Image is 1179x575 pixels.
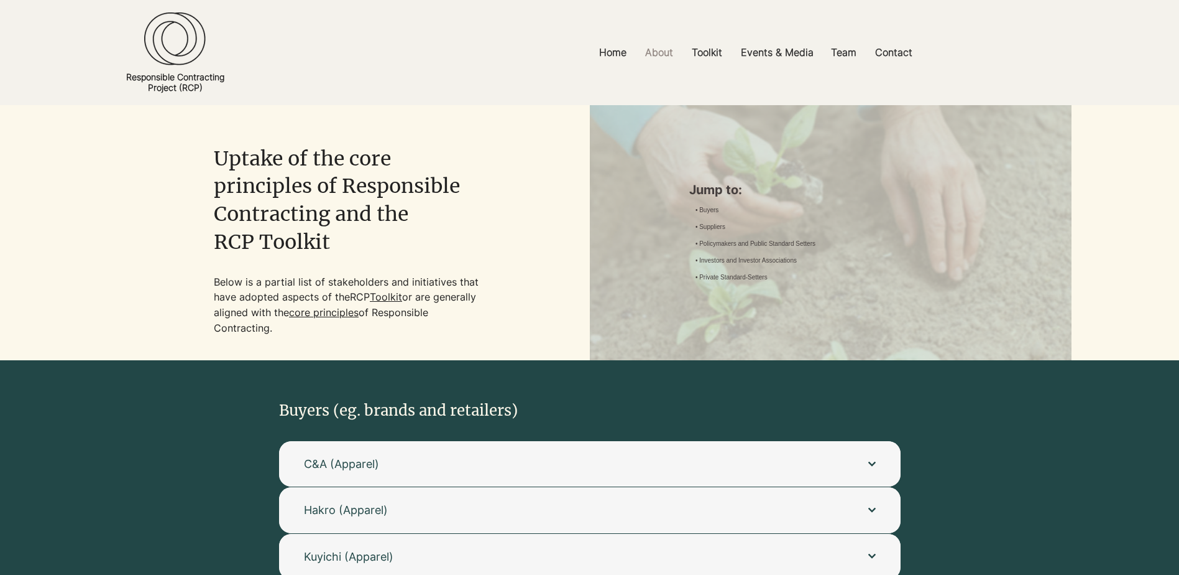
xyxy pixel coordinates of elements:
[639,39,679,67] p: About
[695,273,768,283] a: • Private Standard-Setters
[689,205,898,284] nav: Site
[304,502,843,518] span: Hakro (Apparel)
[735,39,820,67] p: Events & Media
[440,39,1071,67] nav: Site
[636,39,682,67] a: About
[279,441,901,487] button: C&A (Apparel)
[869,39,919,67] p: Contact
[689,181,959,199] p: Jump to:
[304,456,843,472] span: C&A (Apparel)
[866,39,922,67] a: Contact
[695,240,815,249] a: • Policymakers and Public Standard Setters
[825,39,863,67] p: Team
[695,256,797,266] a: • Investors and Investor Associations
[350,291,370,303] a: RCP
[304,549,843,564] span: Kuyichi (Apparel)
[822,39,866,67] a: Team
[279,400,657,421] h2: Buyers (eg. brands and retailers)
[370,291,402,303] a: Toolkit
[732,39,822,67] a: Events & Media
[593,39,633,67] p: Home
[279,487,901,533] button: Hakro (Apparel)
[126,72,224,93] a: Responsible ContractingProject (RCP)
[590,105,1071,488] img: pexels-greta-hoffman-7728921_edited.jpg
[214,274,484,337] p: Below is a partial list of stakeholders and initiatives that have adopted aspects of the or are g...
[686,39,728,67] p: Toolkit
[289,306,359,319] a: core principles
[695,206,718,215] a: • Buyers
[214,146,460,255] span: Uptake of the core principles of Responsible Contracting and the RCP Toolkit
[695,223,725,232] a: • Suppliers
[682,39,732,67] a: Toolkit
[590,39,636,67] a: Home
